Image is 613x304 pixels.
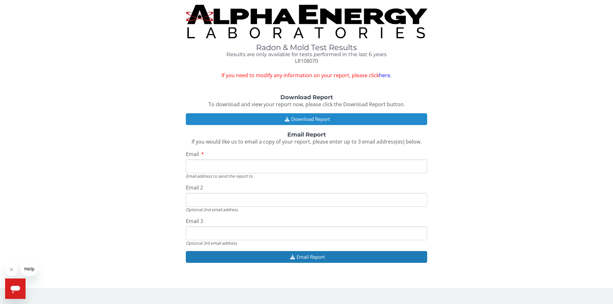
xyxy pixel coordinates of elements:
strong: Email Report [287,131,326,138]
strong: Download Report [280,94,333,101]
h1: Radon & Mold Test Results [186,43,427,52]
span: Email 3 [186,218,203,225]
button: Download Report [186,113,427,125]
img: TightCrop.jpg [186,5,427,38]
a: here. [379,72,391,79]
span: If you would like us to email a copy of your report, please enter up to 3 email address(es) below. [192,138,421,145]
div: Optional 2nd email address [186,207,427,212]
div: Optional 3rd email address [186,240,427,246]
span: LR108070 [295,57,318,64]
iframe: Button to launch messaging window [5,278,26,299]
span: Email [186,151,199,158]
div: Email address to send the report to [186,173,427,179]
iframe: Message from company [20,262,37,276]
iframe: Close message [5,263,18,276]
span: To download and view your report now, please click the Download Report button. [208,101,405,108]
button: Email Report [186,251,427,263]
h4: Results are only available for tests performed in the last 6 years [186,52,427,57]
span: Email 2 [186,184,203,191]
span: If you need to modify any information on your report, please click [186,72,427,79]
